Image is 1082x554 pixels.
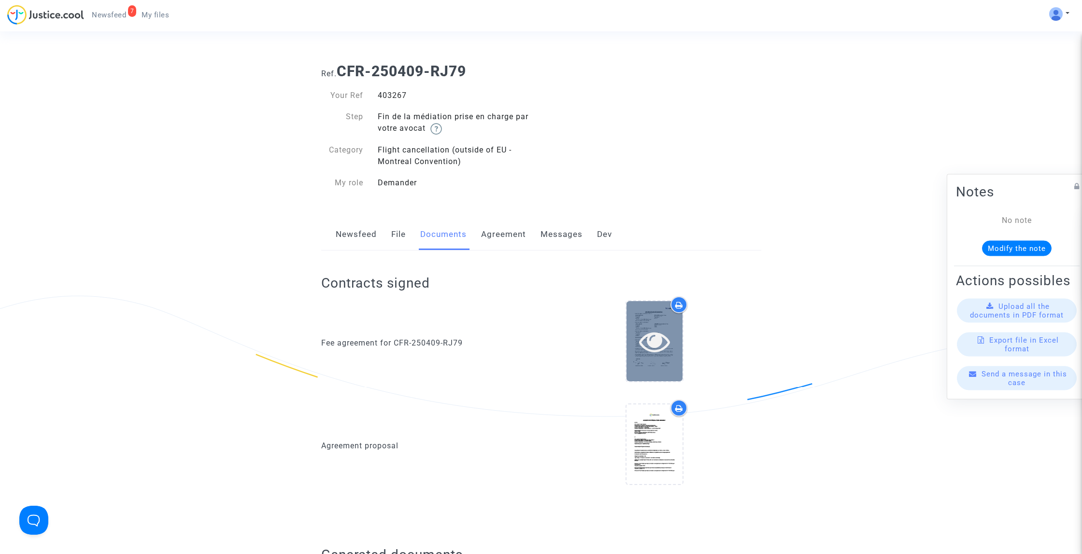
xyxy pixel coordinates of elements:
[370,111,541,135] div: Fin de la médiation prise en charge par votre avocat
[970,302,1064,319] span: Upload all the documents in PDF format
[321,275,430,291] h2: Contracts signed
[336,219,377,250] a: Newsfeed
[420,219,467,250] a: Documents
[1049,7,1063,21] img: ALV-UjV5hOg1DK_6VpdGyI3GiCsbYcKFqGYcyigr7taMTixGzq57m2O-mEoJuuWBlO_HCk8JQ1zztKhP13phCubDFpGEbboIp...
[370,144,541,167] div: Flight cancellation (outside of EU - Montreal Convention)
[430,123,442,135] img: help.svg
[982,241,1052,256] button: Modify the note
[7,5,84,25] img: jc-logo.svg
[92,11,126,19] span: Newsfeed
[314,90,371,101] div: Your Ref
[541,219,583,250] a: Messages
[956,272,1078,289] h2: Actions possibles
[134,8,177,22] a: My files
[142,11,169,19] span: My files
[982,370,1067,387] span: Send a message in this case
[370,90,541,101] div: 403267
[19,506,48,535] iframe: Help Scout Beacon - Open
[128,5,137,17] div: 7
[321,69,337,78] span: Ref.
[314,144,371,167] div: Category
[321,337,534,349] div: Fee agreement for CFR-250409-RJ79
[84,8,134,22] a: 7Newsfeed
[321,440,534,452] div: Agreement proposal
[989,336,1059,353] span: Export file in Excel format
[337,63,466,80] b: CFR-250409-RJ79
[481,219,526,250] a: Agreement
[597,219,612,250] a: Dev
[970,215,1063,226] div: No note
[314,111,371,135] div: Step
[370,177,541,189] div: Demander
[391,219,406,250] a: File
[956,183,1078,200] h2: Notes
[314,177,371,189] div: My role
